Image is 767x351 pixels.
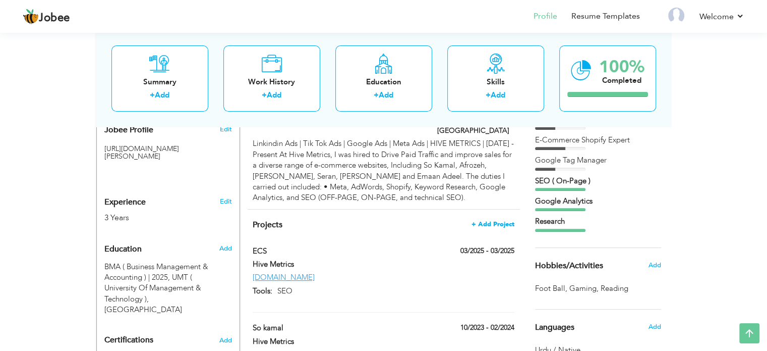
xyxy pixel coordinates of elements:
label: + [262,90,267,101]
div: 100% [599,59,644,75]
div: 3 Years [104,212,208,224]
div: E-Commerce Shopify Expert [535,135,661,145]
span: Education [104,245,142,254]
div: SEO ( On-Page ) [535,176,661,186]
img: Profile Img [668,8,684,24]
div: Share some of your professional and personal interests. [527,248,669,283]
a: [DOMAIN_NAME] [253,272,315,282]
span: BMA ( Business Management & Accounting ), UMT ( University Of Management & Technology ), 2025 [104,262,208,282]
label: 10/2023 - 02/2024 [460,323,514,333]
h4: This helps to highlight the project, tools and skills you have worked on. [253,220,514,230]
span: Add [648,261,661,270]
span: Certifications [104,334,153,345]
span: , [565,283,567,293]
span: Jobee Profile [104,126,153,135]
div: Enhance your career by creating a custom URL for your Jobee public profile. [97,115,240,140]
div: BMA ( Business Management & Accounting ), 2025 [97,262,240,316]
a: Edit [219,197,231,206]
div: Summary [120,77,200,87]
span: Add [648,322,661,331]
label: Hive Metrics [253,259,422,270]
a: Add [491,90,505,101]
span: Foot Ball [535,283,569,294]
label: Hive Metrics [253,336,422,347]
span: + Add Project [471,221,514,228]
div: Skills [455,77,536,87]
a: Resume Templates [571,11,640,22]
span: Gaming [569,283,601,294]
div: Completed [599,75,644,86]
a: Profile [534,11,557,22]
div: Education [343,77,424,87]
iframe: fb:share_button Facebook Social Plugin [104,166,143,176]
div: Research [535,216,661,227]
div: Google Analytics [535,196,661,207]
div: Linkindin Ads | Tik Tok Ads | Google Ads | Meta Ads | HIVE METRICS | [DATE] - Present At Hive Met... [253,138,514,204]
label: So kamal [253,323,422,333]
img: jobee.io [23,9,39,25]
span: Edit [219,125,231,134]
span: Languages [535,323,574,332]
span: UMT ( University Of Management & Technology ), [GEOGRAPHIC_DATA] [104,272,201,315]
h5: [URL][DOMAIN_NAME][PERSON_NAME] [104,145,232,161]
p: SEO [272,286,514,296]
label: + [486,90,491,101]
label: + [150,90,155,101]
span: Add the certifications you’ve earned. [219,337,232,344]
div: Google Tag Manager [535,155,661,166]
a: Welcome [699,11,744,23]
div: Add your educational degree. [104,239,232,316]
span: , [597,283,599,293]
label: + [374,90,379,101]
span: Projects [253,219,282,230]
label: ECS [253,246,422,257]
span: Hobbies/Activities [535,262,603,271]
label: 03/2025 - 03/2025 [460,246,514,256]
label: Tools: [253,286,272,296]
a: Add [267,90,281,101]
div: Work History [231,77,312,87]
span: Jobee [39,13,70,24]
a: Add [155,90,169,101]
span: Reading [601,283,630,294]
a: Add [379,90,393,101]
a: Jobee [23,9,70,25]
span: Experience [104,198,146,207]
span: Add [219,244,231,253]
